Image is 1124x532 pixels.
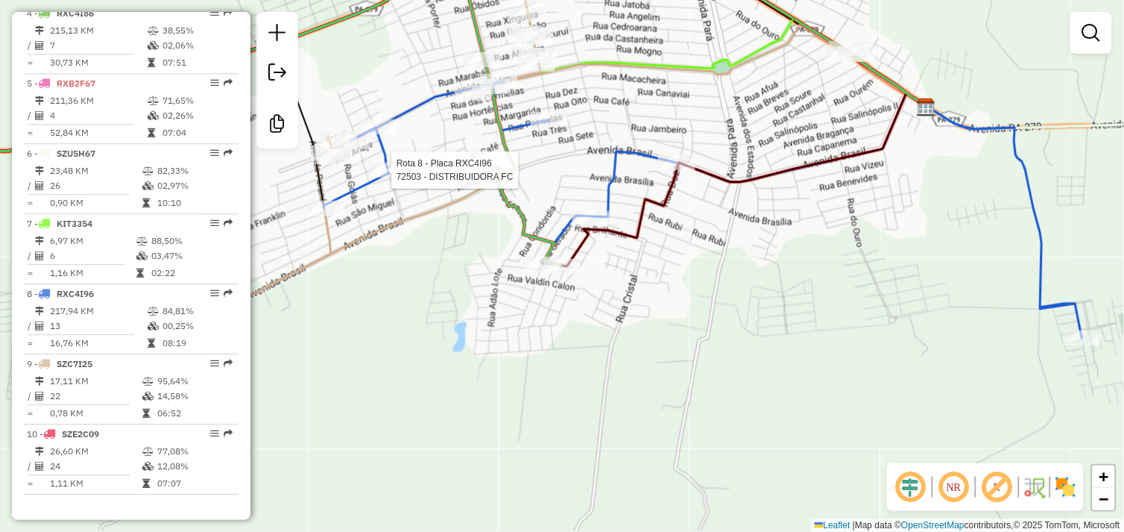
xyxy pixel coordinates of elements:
[35,41,44,50] i: Total de Atividades
[142,447,154,456] i: % de utilização do peso
[57,7,94,19] span: RXC4I86
[811,519,1124,532] div: Map data © contributors,© 2025 TomTom, Microsoft
[62,428,99,439] span: SZE2C09
[49,234,136,248] td: 6,97 KM
[142,377,154,386] i: % de utilização do peso
[27,248,34,263] td: /
[262,18,292,51] a: Nova sessão e pesquisa
[27,266,34,281] td: =
[35,447,44,456] i: Distância Total
[224,429,233,438] em: Rota exportada
[49,336,147,351] td: 16,76 KM
[35,377,44,386] i: Distância Total
[148,96,159,105] i: % de utilização do peso
[224,359,233,368] em: Rota exportada
[49,125,147,140] td: 52,84 KM
[162,23,233,38] td: 38,55%
[35,111,44,120] i: Total de Atividades
[224,148,233,157] em: Rota exportada
[49,406,142,421] td: 0,78 KM
[35,237,44,245] i: Distância Total
[157,476,232,491] td: 07:07
[148,322,159,331] i: % de utilização da cubagem
[27,195,34,210] td: =
[148,26,159,35] i: % de utilização do peso
[49,178,142,193] td: 26
[162,108,233,123] td: 02,26%
[1099,489,1109,508] span: −
[27,108,34,123] td: /
[162,319,233,334] td: 00,25%
[57,78,95,89] span: RXB2F67
[148,111,159,120] i: % de utilização da cubagem
[1093,466,1115,488] a: Zoom in
[162,55,233,70] td: 07:51
[151,266,232,281] td: 02:22
[148,41,159,50] i: % de utilização da cubagem
[35,26,44,35] i: Distância Total
[49,459,142,474] td: 24
[210,219,219,228] em: Opções
[49,108,147,123] td: 4
[27,148,95,159] span: 6 -
[49,266,136,281] td: 1,16 KM
[262,109,292,143] a: Criar modelo
[49,55,147,70] td: 30,73 KM
[35,181,44,190] i: Total de Atividades
[224,8,233,17] em: Rota exportada
[1099,467,1109,486] span: +
[162,304,233,319] td: 84,81%
[157,459,232,474] td: 12,08%
[27,406,34,421] td: =
[815,520,850,531] a: Leaflet
[151,248,232,263] td: 03,47%
[210,78,219,87] em: Opções
[27,358,92,369] span: 9 -
[49,195,142,210] td: 0,90 KM
[210,289,219,298] em: Opções
[49,319,147,334] td: 13
[142,409,150,418] i: Tempo total em rota
[1093,488,1115,510] a: Zoom out
[35,392,44,401] i: Total de Atividades
[1054,475,1078,499] img: Exibir/Ocultar setores
[27,319,34,334] td: /
[27,459,34,474] td: /
[162,336,233,351] td: 08:19
[136,237,148,245] i: % de utilização do peso
[936,469,972,505] span: Ocultar NR
[49,304,147,319] td: 217,94 KM
[893,469,929,505] span: Ocultar deslocamento
[57,288,94,299] span: RXC4I96
[142,166,154,175] i: % de utilização do peso
[27,55,34,70] td: =
[35,322,44,331] i: Total de Atividades
[27,476,34,491] td: =
[136,269,144,278] i: Tempo total em rota
[224,78,233,87] em: Rota exportada
[35,307,44,316] i: Distância Total
[151,234,232,248] td: 88,50%
[27,7,94,19] span: 4 -
[35,462,44,471] i: Total de Atividades
[917,98,936,117] img: DISMAN
[49,38,147,53] td: 7
[162,125,233,140] td: 07:04
[57,218,92,229] span: KIT3354
[157,406,232,421] td: 06:52
[148,307,159,316] i: % de utilização do peso
[157,195,232,210] td: 10:10
[148,339,155,348] i: Tempo total em rota
[49,93,147,108] td: 211,36 KM
[27,428,99,439] span: 10 -
[142,479,150,488] i: Tempo total em rota
[142,462,154,471] i: % de utilização da cubagem
[49,374,142,389] td: 17,11 KM
[49,23,147,38] td: 215,13 KM
[162,38,233,53] td: 02,06%
[27,389,34,404] td: /
[35,251,44,260] i: Total de Atividades
[142,198,150,207] i: Tempo total em rota
[142,181,154,190] i: % de utilização da cubagem
[142,392,154,401] i: % de utilização da cubagem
